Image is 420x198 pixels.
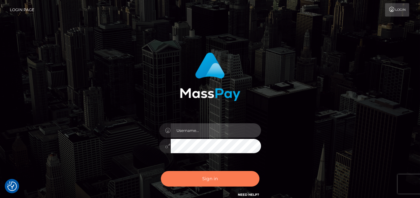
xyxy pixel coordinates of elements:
[171,123,261,138] input: Username...
[180,52,240,101] img: MassPay Login
[7,181,17,191] button: Consent Preferences
[238,193,259,197] a: Need Help?
[385,3,409,17] a: Login
[7,181,17,191] img: Revisit consent button
[161,171,259,187] button: Sign in
[10,3,34,17] a: Login Page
